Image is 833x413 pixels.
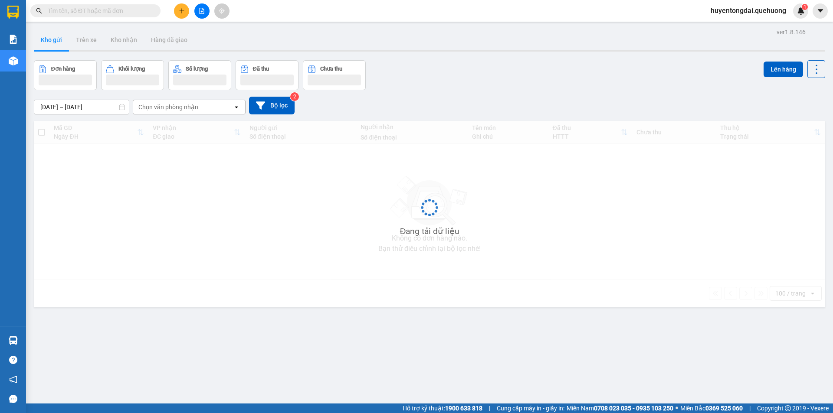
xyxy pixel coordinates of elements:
[36,8,42,14] span: search
[101,60,164,90] button: Khối lượng
[303,60,366,90] button: Chưa thu
[219,8,225,14] span: aim
[400,225,459,238] div: Đang tải dữ liệu
[104,29,144,50] button: Kho nhận
[48,6,150,16] input: Tìm tên, số ĐT hoặc mã đơn
[249,97,295,114] button: Bộ lọc
[233,104,240,111] svg: open
[749,403,751,413] span: |
[290,92,299,101] sup: 2
[214,3,230,19] button: aim
[9,356,17,364] span: question-circle
[676,406,678,410] span: ⚪️
[253,66,269,72] div: Đã thu
[817,7,824,15] span: caret-down
[7,6,19,19] img: logo-vxr
[9,35,18,44] img: solution-icon
[9,336,18,345] img: warehouse-icon
[489,403,490,413] span: |
[179,8,185,14] span: plus
[802,4,808,10] sup: 1
[174,3,189,19] button: plus
[9,56,18,65] img: warehouse-icon
[497,403,564,413] span: Cung cấp máy in - giấy in:
[34,100,129,114] input: Select a date range.
[764,62,803,77] button: Lên hàng
[51,66,75,72] div: Đơn hàng
[138,103,198,111] div: Chọn văn phòng nhận
[69,29,104,50] button: Trên xe
[236,60,298,90] button: Đã thu
[34,60,97,90] button: Đơn hàng
[445,405,482,412] strong: 1900 633 818
[186,66,208,72] div: Số lượng
[594,405,673,412] strong: 0708 023 035 - 0935 103 250
[797,7,805,15] img: icon-new-feature
[704,5,793,16] span: huyentongdai.quehuong
[403,403,482,413] span: Hỗ trợ kỹ thuật:
[320,66,342,72] div: Chưa thu
[785,405,791,411] span: copyright
[144,29,194,50] button: Hàng đã giao
[194,3,210,19] button: file-add
[168,60,231,90] button: Số lượng
[813,3,828,19] button: caret-down
[705,405,743,412] strong: 0369 525 060
[199,8,205,14] span: file-add
[34,29,69,50] button: Kho gửi
[118,66,145,72] div: Khối lượng
[567,403,673,413] span: Miền Nam
[777,27,806,37] div: ver 1.8.146
[9,375,17,384] span: notification
[680,403,743,413] span: Miền Bắc
[803,4,806,10] span: 1
[9,395,17,403] span: message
